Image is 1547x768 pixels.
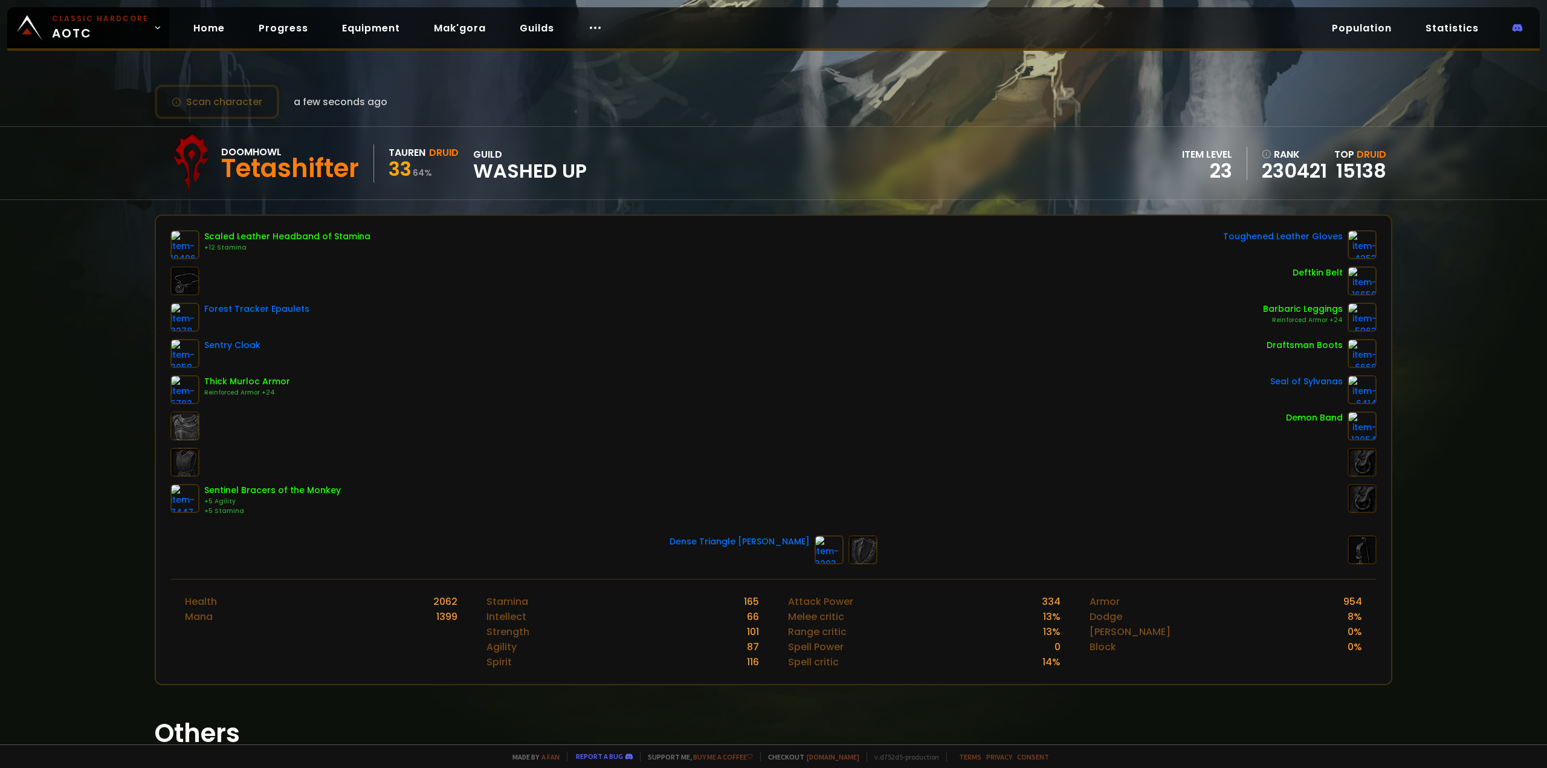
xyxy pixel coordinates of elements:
[486,639,517,654] div: Agility
[424,16,496,40] a: Mak'gora
[1267,339,1343,352] div: Draftsman Boots
[1348,624,1362,639] div: 0 %
[1263,303,1343,315] div: Barbaric Leggings
[221,144,359,160] div: Doomhowl
[433,594,457,609] div: 2062
[185,594,217,609] div: Health
[760,752,859,761] span: Checkout
[1348,609,1362,624] div: 8 %
[204,243,370,253] div: +12 Stamina
[52,13,149,24] small: Classic Hardcore
[1262,147,1327,162] div: rank
[1348,411,1377,440] img: item-12054
[1262,162,1327,180] a: 230421
[576,752,623,761] a: Report a bug
[1043,609,1061,624] div: 13 %
[1348,266,1377,295] img: item-16659
[170,375,199,404] img: item-5782
[221,160,359,178] div: Tetashifter
[486,654,512,670] div: Spirit
[204,303,309,315] div: Forest Tracker Epaulets
[204,339,260,352] div: Sentry Cloak
[747,639,759,654] div: 87
[332,16,410,40] a: Equipment
[788,654,839,670] div: Spell critic
[1043,624,1061,639] div: 13 %
[1182,162,1232,180] div: 23
[1090,639,1116,654] div: Block
[640,752,753,761] span: Support me,
[1336,157,1386,184] a: 15138
[788,594,853,609] div: Attack Power
[693,752,753,761] a: Buy me a coffee
[744,594,759,609] div: 165
[1357,147,1386,161] span: Druid
[155,85,279,119] button: Scan character
[1348,303,1377,332] img: item-5963
[1042,654,1061,670] div: 14 %
[249,16,318,40] a: Progress
[505,752,560,761] span: Made by
[170,230,199,259] img: item-10406
[413,167,432,179] small: 64 %
[486,594,528,609] div: Stamina
[389,145,425,160] div: Tauren
[1286,411,1343,424] div: Demon Band
[294,94,387,109] span: a few seconds ago
[204,506,341,516] div: +5 Stamina
[52,13,149,42] span: AOTC
[807,752,859,761] a: [DOMAIN_NAME]
[1270,375,1343,388] div: Seal of Sylvanas
[1223,230,1343,243] div: Toughened Leather Gloves
[541,752,560,761] a: a fan
[170,339,199,368] img: item-2059
[670,535,810,548] div: Dense Triangle [PERSON_NAME]
[788,609,844,624] div: Melee critic
[1182,147,1232,162] div: item level
[1348,339,1377,368] img: item-6668
[7,7,169,48] a: Classic HardcoreAOTC
[185,609,213,624] div: Mana
[473,162,587,180] span: Washed Up
[486,609,526,624] div: Intellect
[867,752,939,761] span: v. d752d5 - production
[1090,624,1171,639] div: [PERSON_NAME]
[1334,147,1386,162] div: Top
[1017,752,1049,761] a: Consent
[204,375,290,388] div: Thick Murloc Armor
[510,16,564,40] a: Guilds
[204,388,290,398] div: Reinforced Armor +24
[1348,230,1377,259] img: item-4253
[473,147,587,180] div: guild
[1348,375,1377,404] img: item-6414
[170,484,199,513] img: item-7447
[1090,609,1122,624] div: Dodge
[747,624,759,639] div: 101
[1322,16,1401,40] a: Population
[815,535,844,564] img: item-3203
[1343,594,1362,609] div: 954
[788,624,847,639] div: Range critic
[1293,266,1343,279] div: Deftkin Belt
[1042,594,1061,609] div: 334
[204,484,341,497] div: Sentinel Bracers of the Monkey
[1090,594,1120,609] div: Armor
[170,303,199,332] img: item-2278
[1348,639,1362,654] div: 0 %
[959,752,981,761] a: Terms
[1263,315,1343,325] div: Reinforced Armor +24
[155,714,1392,752] h1: Others
[204,497,341,506] div: +5 Agility
[1054,639,1061,654] div: 0
[747,654,759,670] div: 116
[1416,16,1488,40] a: Statistics
[788,639,844,654] div: Spell Power
[486,624,529,639] div: Strength
[747,609,759,624] div: 66
[986,752,1012,761] a: Privacy
[429,145,459,160] div: Druid
[436,609,457,624] div: 1399
[184,16,234,40] a: Home
[204,230,370,243] div: Scaled Leather Headband of Stamina
[389,155,412,182] span: 33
